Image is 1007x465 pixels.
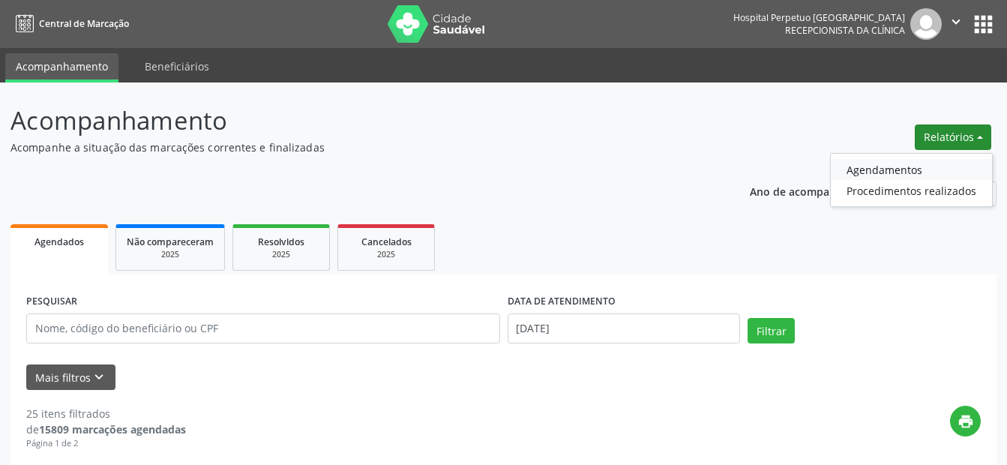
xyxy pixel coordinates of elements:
[258,235,304,248] span: Resolvidos
[950,406,981,436] button: print
[26,421,186,437] div: de
[26,364,115,391] button: Mais filtroskeyboard_arrow_down
[39,422,186,436] strong: 15809 marcações agendadas
[10,102,701,139] p: Acompanhamento
[91,369,107,385] i: keyboard_arrow_down
[127,249,214,260] div: 2025
[748,318,795,343] button: Filtrar
[970,11,997,37] button: apps
[831,159,992,180] a: Agendamentos
[26,290,77,313] label: PESQUISAR
[361,235,412,248] span: Cancelados
[26,406,186,421] div: 25 itens filtrados
[915,124,991,150] button: Relatórios
[785,24,905,37] span: Recepcionista da clínica
[942,8,970,40] button: 
[10,11,129,36] a: Central de Marcação
[5,53,118,82] a: Acompanhamento
[10,139,701,155] p: Acompanhe a situação das marcações correntes e finalizadas
[508,313,741,343] input: Selecione um intervalo
[127,235,214,248] span: Não compareceram
[830,153,993,207] ul: Relatórios
[34,235,84,248] span: Agendados
[750,181,883,200] p: Ano de acompanhamento
[244,249,319,260] div: 2025
[948,13,964,30] i: 
[39,17,129,30] span: Central de Marcação
[733,11,905,24] div: Hospital Perpetuo [GEOGRAPHIC_DATA]
[26,313,500,343] input: Nome, código do beneficiário ou CPF
[134,53,220,79] a: Beneficiários
[958,413,974,430] i: print
[910,8,942,40] img: img
[831,180,992,201] a: Procedimentos realizados
[26,437,186,450] div: Página 1 de 2
[508,290,616,313] label: DATA DE ATENDIMENTO
[349,249,424,260] div: 2025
